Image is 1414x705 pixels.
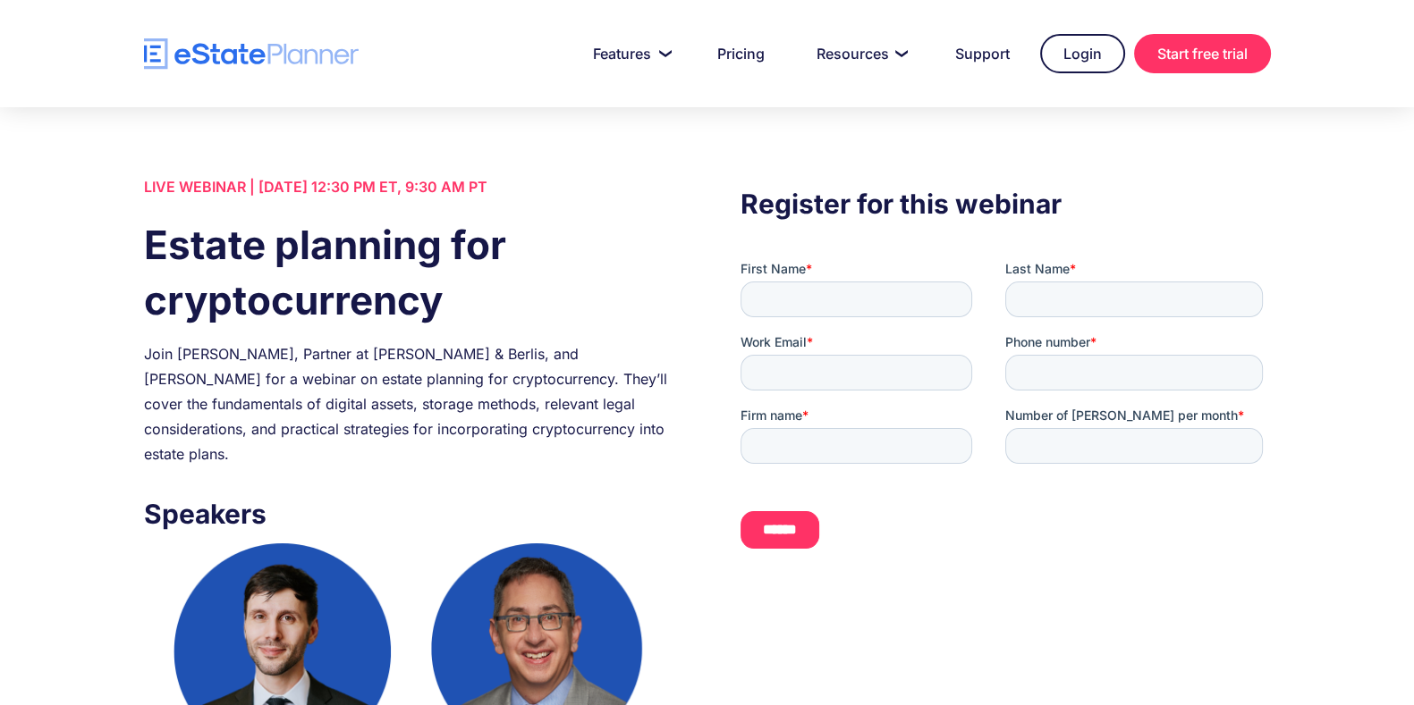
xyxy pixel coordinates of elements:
a: Resources [795,36,925,71]
div: Join [PERSON_NAME], Partner at [PERSON_NAME] & Berlis, and [PERSON_NAME] for a webinar on estate ... [144,341,673,466]
iframe: Form 0 [741,260,1270,564]
a: Pricing [696,36,786,71]
h3: Speakers [144,493,673,534]
a: home [144,38,359,70]
a: Start free trial [1134,34,1271,73]
div: LIVE WEBINAR | [DATE] 12:30 PM ET, 9:30 AM PT [144,174,673,199]
h3: Register for this webinar [741,183,1270,224]
a: Features [572,36,687,71]
a: Login [1040,34,1125,73]
a: Support [934,36,1031,71]
h1: Estate planning for cryptocurrency [144,217,673,328]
